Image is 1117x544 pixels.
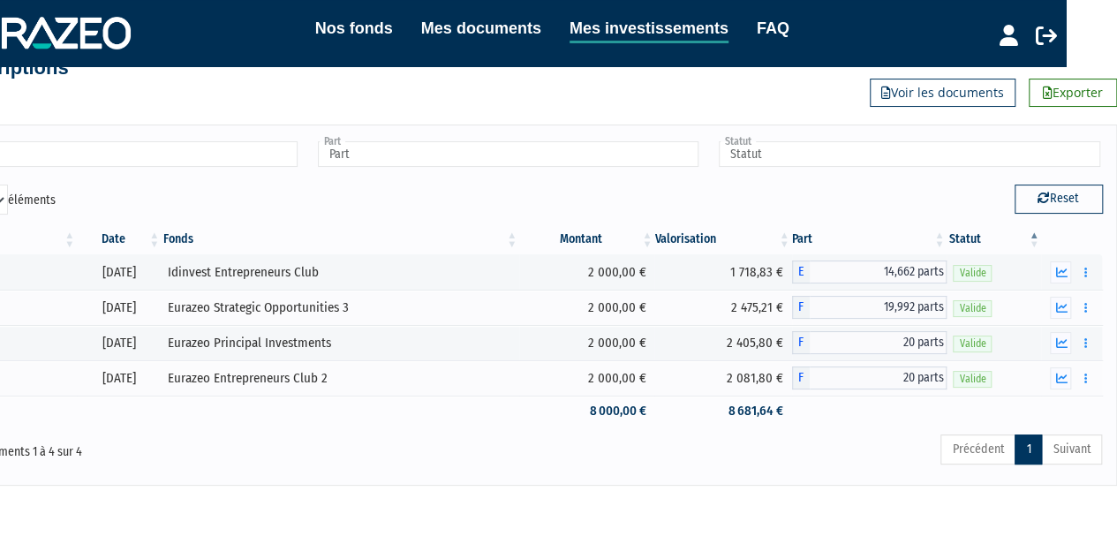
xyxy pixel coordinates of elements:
[757,16,789,41] a: FAQ
[947,224,1041,254] th: Statut : activer pour trier la colonne par ordre d&eacute;croissant
[519,290,654,325] td: 2 000,00 €
[792,366,810,389] span: F
[168,263,513,282] div: Idinvest Entrepreneurs Club
[870,79,1015,107] a: Voir les documents
[1015,434,1042,465] a: 1
[162,224,519,254] th: Fonds: activer pour trier la colonne par ordre croissant
[654,254,791,290] td: 1 718,83 €
[315,16,393,41] a: Nos fonds
[953,265,992,282] span: Valide
[792,366,947,389] div: F - Eurazeo Entrepreneurs Club 2
[810,261,947,283] span: 14,662 parts
[792,296,947,319] div: F - Eurazeo Strategic Opportunities 3
[810,331,947,354] span: 20 parts
[792,224,947,254] th: Part: activer pour trier la colonne par ordre croissant
[519,224,654,254] th: Montant: activer pour trier la colonne par ordre croissant
[519,254,654,290] td: 2 000,00 €
[654,360,791,396] td: 2 081,80 €
[940,434,1015,465] a: Précédent
[654,224,791,254] th: Valorisation: activer pour trier la colonne par ordre croissant
[953,336,992,352] span: Valide
[810,366,947,389] span: 20 parts
[810,296,947,319] span: 19,992 parts
[168,298,513,317] div: Eurazeo Strategic Opportunities 3
[421,16,541,41] a: Mes documents
[953,371,992,388] span: Valide
[77,224,162,254] th: Date: activer pour trier la colonne par ordre croissant
[83,334,155,352] div: [DATE]
[792,261,810,283] span: E
[953,300,992,317] span: Valide
[792,261,947,283] div: E - Idinvest Entrepreneurs Club
[168,369,513,388] div: Eurazeo Entrepreneurs Club 2
[83,263,155,282] div: [DATE]
[519,360,654,396] td: 2 000,00 €
[792,296,810,319] span: F
[792,331,947,354] div: F - Eurazeo Principal Investments
[83,298,155,317] div: [DATE]
[168,334,513,352] div: Eurazeo Principal Investments
[654,290,791,325] td: 2 475,21 €
[792,331,810,354] span: F
[519,396,654,427] td: 8 000,00 €
[519,325,654,360] td: 2 000,00 €
[654,325,791,360] td: 2 405,80 €
[1015,185,1103,213] button: Reset
[83,369,155,388] div: [DATE]
[570,16,728,43] a: Mes investissements
[1041,434,1102,465] a: Suivant
[654,396,791,427] td: 8 681,64 €
[1029,79,1117,107] a: Exporter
